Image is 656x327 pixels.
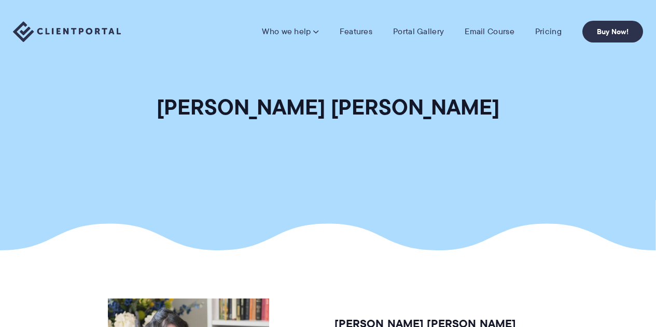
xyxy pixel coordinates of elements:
[262,26,318,37] a: Who we help
[340,26,372,37] a: Features
[393,26,444,37] a: Portal Gallery
[582,21,643,42] a: Buy Now!
[157,93,499,121] h1: [PERSON_NAME] [PERSON_NAME]
[535,26,562,37] a: Pricing
[465,26,514,37] a: Email Course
